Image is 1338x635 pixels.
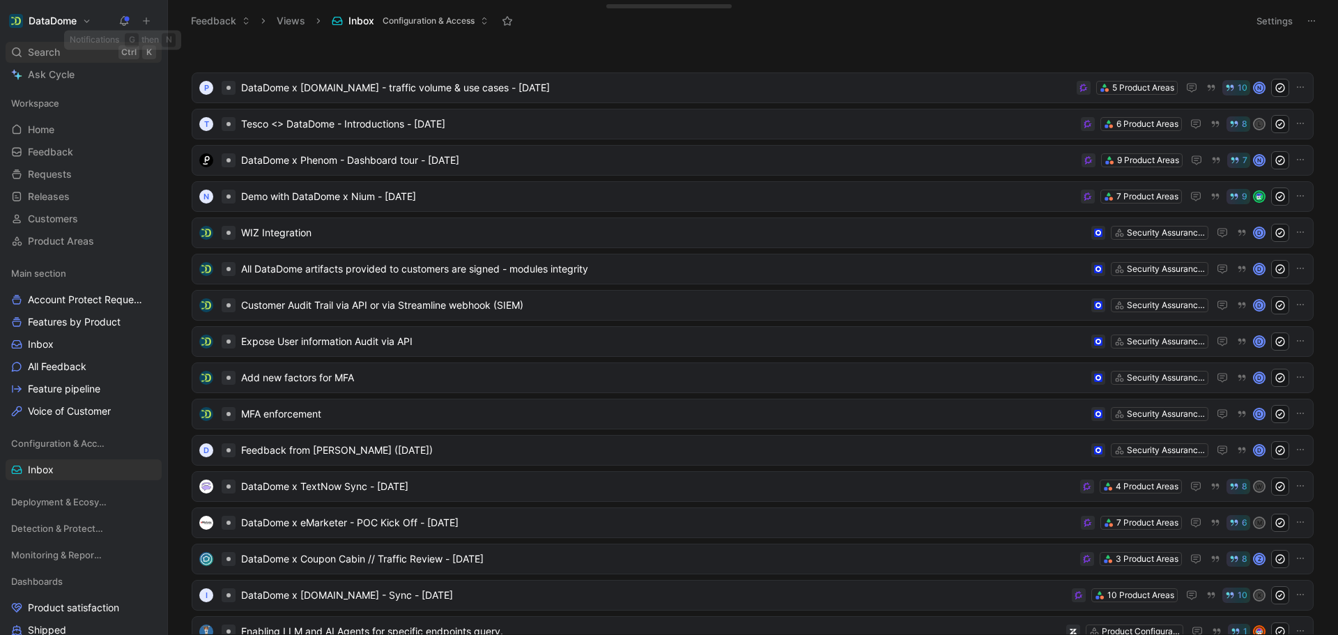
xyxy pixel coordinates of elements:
[28,44,60,61] span: Search
[11,574,63,588] span: Dashboards
[1254,300,1264,310] div: d
[241,79,1071,96] span: DataDome x [DOMAIN_NAME] - traffic volume & use cases - [DATE]
[6,459,162,480] a: Inbox
[28,212,78,226] span: Customers
[28,123,54,137] span: Home
[6,263,162,422] div: Main sectionAccount Protect RequestsFeatures by ProductInboxAll FeedbackFeature pipelineVoice of ...
[1242,555,1247,563] span: 8
[199,190,213,204] div: N
[192,362,1314,393] a: logoAdd new factors for MFASecurity Assurance & Expectationsd
[1254,373,1264,383] div: d
[6,186,162,207] a: Releases
[241,188,1075,205] span: Demo with DataDome x Nium - [DATE]
[192,580,1314,611] a: IDataDome x [DOMAIN_NAME] - Sync - [DATE]10 Product Areas10K
[6,571,162,592] div: Dashboards
[11,96,59,110] span: Workspace
[1254,192,1264,201] img: avatar
[1127,335,1205,349] div: Security Assurance & Expectations
[1116,516,1178,530] div: 7 Product Areas
[192,217,1314,248] a: logoWIZ IntegrationSecurity Assurance & Expectationsd
[192,72,1314,103] a: PDataDome x [DOMAIN_NAME] - traffic volume & use cases - [DATE]5 Product Areas10N
[6,289,162,310] a: Account Protect Requests
[6,64,162,85] a: Ask Cycle
[6,334,162,355] a: Inbox
[1226,515,1250,530] button: 6
[192,326,1314,357] a: logoExpose User information Audit via APISecurity Assurance & Expectationsd
[199,552,213,566] img: logo
[28,167,72,181] span: Requests
[1127,226,1205,240] div: Security Assurance & Expectations
[1127,298,1205,312] div: Security Assurance & Expectations
[29,15,77,27] h1: DataDome
[1226,116,1250,132] button: 8
[6,491,162,512] div: Deployment & Ecosystem
[1254,409,1264,419] div: d
[348,14,374,28] span: Inbox
[1127,443,1205,457] div: Security Assurance & Expectations
[241,442,1086,459] span: Feedback from [PERSON_NAME] ([DATE])
[192,435,1314,466] a: DFeedback from [PERSON_NAME] ([DATE])Security Assurance & Expectationsd
[1254,83,1264,93] div: N
[241,224,1086,241] span: WIZ Integration
[6,164,162,185] a: Requests
[11,266,66,280] span: Main section
[241,514,1075,531] span: DataDome x eMarketer - POC Kick Off - [DATE]
[6,378,162,399] a: Feature pipeline
[1254,518,1264,528] div: M
[1117,153,1179,167] div: 9 Product Areas
[6,312,162,332] a: Features by Product
[192,471,1314,502] a: logoDataDome x TextNow Sync - [DATE]4 Product Areas8W
[1226,479,1250,494] button: 8
[1116,552,1178,566] div: 3 Product Areas
[6,119,162,140] a: Home
[28,145,73,159] span: Feedback
[28,190,70,204] span: Releases
[1116,480,1178,494] div: 4 Product Areas
[1254,228,1264,238] div: d
[1254,482,1264,491] div: W
[28,360,86,374] span: All Feedback
[6,208,162,229] a: Customers
[1222,80,1250,95] button: 10
[199,153,213,167] img: logo
[1254,337,1264,346] div: d
[199,516,213,530] img: logo
[6,544,162,565] div: Monitoring & Reporting
[6,544,162,569] div: Monitoring & Reporting
[6,141,162,162] a: Feedback
[185,10,256,31] button: Feedback
[1116,117,1178,131] div: 6 Product Areas
[199,226,213,240] img: logo
[1127,407,1205,421] div: Security Assurance & Expectations
[9,14,23,28] img: DataDome
[28,337,54,351] span: Inbox
[6,433,162,454] div: Configuration & Access
[28,463,54,477] span: Inbox
[1227,153,1250,168] button: 7
[241,116,1075,132] span: Tesco <> DataDome - Introductions - [DATE]
[199,480,213,494] img: logo
[11,521,105,535] span: Detection & Protection
[1254,264,1264,274] div: d
[1226,189,1250,204] button: 9
[6,401,162,422] a: Voice of Customer
[6,518,162,539] div: Detection & Protection
[270,10,312,31] button: Views
[28,66,75,83] span: Ask Cycle
[28,293,143,307] span: Account Protect Requests
[1107,588,1174,602] div: 10 Product Areas
[1238,591,1247,599] span: 10
[199,117,213,131] div: T
[241,478,1075,495] span: DataDome x TextNow Sync - [DATE]
[1254,119,1264,129] div: L
[1127,371,1205,385] div: Security Assurance & Expectations
[241,587,1066,604] span: DataDome x [DOMAIN_NAME] - Sync - [DATE]
[325,10,495,31] button: InboxConfiguration & Access
[192,399,1314,429] a: logoMFA enforcementSecurity Assurance & Expectationsd
[1254,590,1264,600] div: K
[1242,519,1247,527] span: 6
[1242,120,1247,128] span: 8
[1242,192,1247,201] span: 9
[6,356,162,377] a: All Feedback
[192,181,1314,212] a: NDemo with DataDome x Nium - [DATE]7 Product Areas9avatar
